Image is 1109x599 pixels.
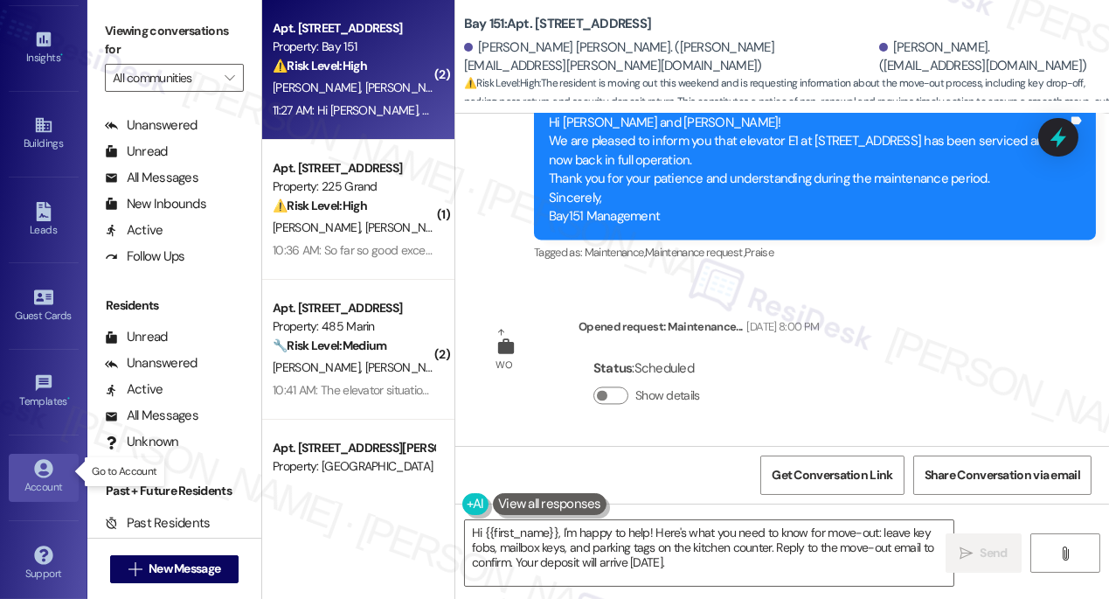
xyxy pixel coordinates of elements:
[273,219,365,235] span: [PERSON_NAME]
[9,110,79,157] a: Buildings
[105,195,206,213] div: New Inbounds
[128,562,142,576] i: 
[60,49,63,61] span: •
[465,520,953,586] textarea: Hi {{first_name}}, I'm happy to help! Here's what you need to know for move-out: leave key fobs, ...
[225,71,234,85] i: 
[772,466,892,484] span: Get Conversation Link
[273,299,434,317] div: Apt. [STREET_ADDRESS]
[273,338,386,353] strong: 🔧 Risk Level: Medium
[87,296,261,315] div: Residents
[879,38,1096,76] div: [PERSON_NAME]. ([EMAIL_ADDRESS][DOMAIN_NAME])
[549,114,1068,226] div: Hi [PERSON_NAME] and [PERSON_NAME]! We are pleased to inform you that elevator E1 at [STREET_ADDR...
[635,387,700,405] label: Show details
[645,245,745,260] span: Maintenance request ,
[105,514,211,533] div: Past Residents
[464,76,539,90] strong: ⚠️ Risk Level: High
[92,464,156,479] p: Go to Account
[760,456,904,495] button: Get Conversation Link
[105,143,168,161] div: Unread
[9,282,79,330] a: Guest Cards
[105,328,168,346] div: Unread
[1058,547,1071,561] i: 
[273,159,434,178] div: Apt. [STREET_ADDRESS]
[273,80,365,95] span: [PERSON_NAME]
[925,466,1080,484] span: Share Conversation via email
[87,482,261,500] div: Past + Future Residents
[743,317,820,336] div: [DATE] 8:00 PM
[105,169,198,187] div: All Messages
[105,116,198,135] div: Unanswered
[745,245,773,260] span: Praise
[981,544,1008,562] span: Send
[273,19,434,38] div: Apt. [STREET_ADDRESS]
[9,368,79,415] a: Templates •
[464,15,651,33] b: Bay 151: Apt. [STREET_ADDRESS]
[496,356,513,374] div: WO
[365,359,453,375] span: [PERSON_NAME]
[105,380,163,399] div: Active
[273,38,434,56] div: Property: Bay 151
[273,58,367,73] strong: ⚠️ Risk Level: High
[960,547,973,561] i: 
[105,354,198,373] div: Unanswered
[273,317,434,336] div: Property: 485 Marin
[9,197,79,244] a: Leads
[105,17,244,64] label: Viewing conversations for
[365,80,453,95] span: [PERSON_NAME]
[105,407,198,425] div: All Messages
[105,247,185,266] div: Follow Ups
[273,178,434,196] div: Property: 225 Grand
[9,24,79,72] a: Insights •
[464,38,875,76] div: [PERSON_NAME] [PERSON_NAME]. ([PERSON_NAME][EMAIL_ADDRESS][PERSON_NAME][DOMAIN_NAME])
[273,457,434,476] div: Property: [GEOGRAPHIC_DATA]
[593,359,633,377] b: Status
[9,540,79,588] a: Support
[593,355,707,382] div: : Scheduled
[149,560,220,578] span: New Message
[105,433,179,451] div: Unknown
[534,240,1096,265] div: Tagged as:
[365,219,453,235] span: [PERSON_NAME]
[464,74,1109,130] span: : The resident is moving out this weekend and is requesting information about the move-out proces...
[273,359,365,375] span: [PERSON_NAME]
[9,454,79,501] a: Account
[110,555,239,583] button: New Message
[585,245,645,260] span: Maintenance ,
[273,198,367,213] strong: ⚠️ Risk Level: High
[105,221,163,240] div: Active
[579,317,819,342] div: Opened request: Maintenance...
[273,439,434,457] div: Apt. [STREET_ADDRESS][PERSON_NAME]
[67,393,70,405] span: •
[113,64,216,92] input: All communities
[913,456,1092,495] button: Share Conversation via email
[946,533,1022,573] button: Send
